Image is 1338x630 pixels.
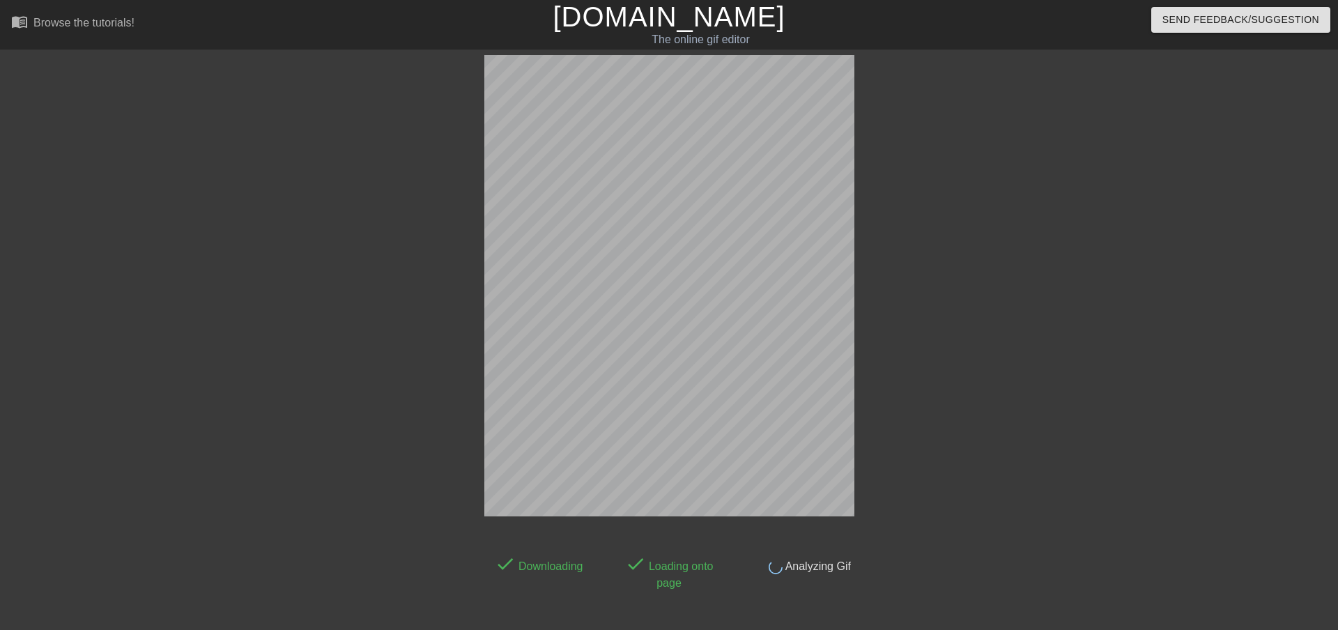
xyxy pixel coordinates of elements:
[783,560,851,572] span: Analyzing Gif
[625,553,646,574] span: done
[1151,7,1330,33] button: Send Feedback/Suggestion
[11,13,28,30] span: menu_book
[646,560,714,589] span: Loading onto page
[516,560,583,572] span: Downloading
[453,31,948,48] div: The online gif editor
[1162,11,1319,29] span: Send Feedback/Suggestion
[495,553,516,574] span: done
[11,13,134,35] a: Browse the tutorials!
[553,1,785,32] a: [DOMAIN_NAME]
[33,17,134,29] div: Browse the tutorials!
